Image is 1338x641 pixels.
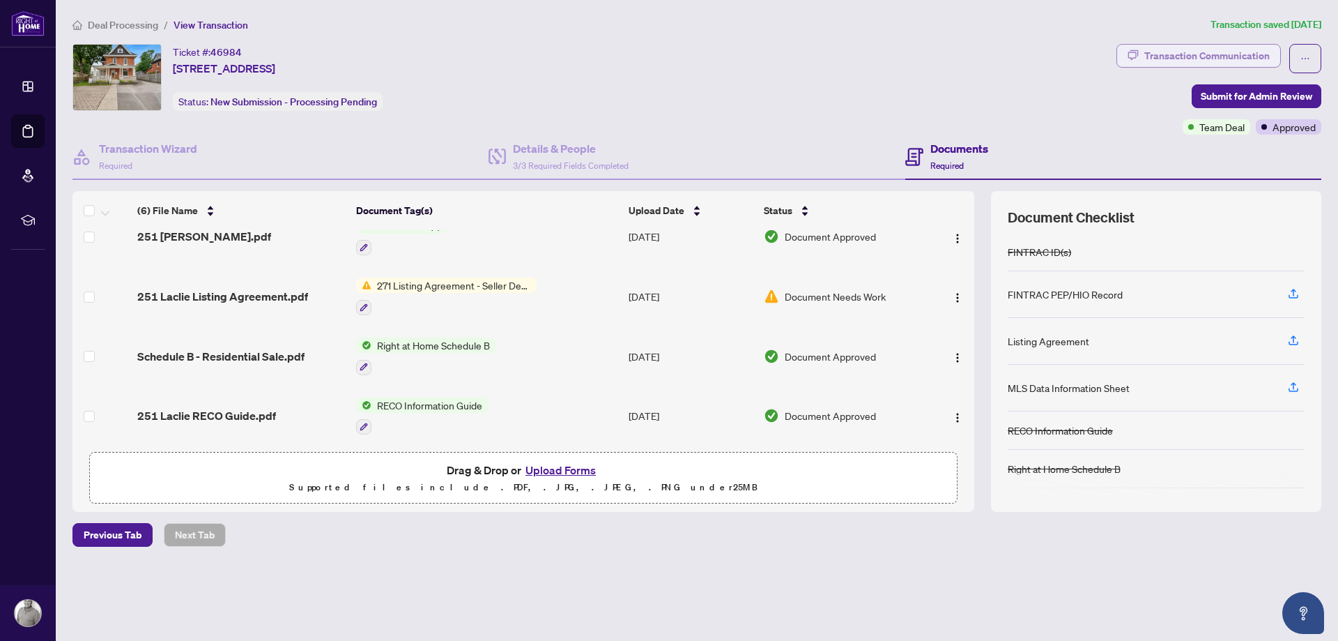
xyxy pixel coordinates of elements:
span: Right at Home Schedule B [371,338,495,353]
span: New Submission - Processing Pending [210,96,377,108]
span: 251 Laclie Listing Agreement.pdf [137,288,308,305]
button: Status IconFINTRAC ID(s) [356,218,446,256]
img: IMG-S12216807_1.jpg [73,45,161,110]
span: Status [764,203,792,218]
article: Transaction saved [DATE] [1210,17,1321,33]
button: Submit for Admin Review [1192,84,1321,108]
button: Transaction Communication [1116,44,1281,68]
img: Status Icon [356,398,371,413]
img: Profile Icon [15,600,41,626]
span: Upload Date [629,203,684,218]
button: Next Tab [164,523,226,547]
img: Logo [952,233,963,244]
button: Logo [946,405,969,427]
span: [STREET_ADDRESS] [173,60,275,77]
span: Deal Processing [88,19,158,31]
div: Ticket #: [173,44,242,60]
span: Submit for Admin Review [1201,85,1312,107]
div: FINTRAC ID(s) [1008,244,1071,259]
span: Document Approved [785,349,876,364]
span: Required [99,160,132,171]
div: Listing Agreement [1008,333,1089,349]
span: Drag & Drop or [447,461,600,479]
div: RECO Information Guide [1008,423,1113,438]
th: Document Tag(s) [351,191,624,230]
h4: Transaction Wizard [99,140,197,157]
span: Document Checklist [1008,208,1135,227]
img: Status Icon [356,338,371,353]
div: FINTRAC PEP/HIO Record [1008,287,1123,302]
img: Document Status [764,408,779,423]
span: 251 Laclie RECO Guide.pdf [137,407,276,424]
p: Supported files include .PDF, .JPG, .JPEG, .PNG under 25 MB [98,479,948,496]
button: Logo [946,345,969,368]
button: Logo [946,285,969,308]
img: Logo [952,292,963,303]
span: Approved [1272,119,1316,135]
button: Status IconRECO Information Guide [356,398,488,435]
span: (6) File Name [137,203,198,218]
span: 3/3 Required Fields Completed [513,160,629,171]
span: Drag & Drop orUpload FormsSupported files include .PDF, .JPG, .JPEG, .PNG under25MB [90,453,957,504]
img: Logo [952,352,963,363]
th: (6) File Name [132,191,350,230]
img: Logo [952,412,963,423]
button: Previous Tab [72,523,153,547]
h4: Documents [930,140,988,157]
span: Required [930,160,964,171]
img: Document Status [764,289,779,304]
span: ellipsis [1300,54,1310,63]
th: Upload Date [623,191,758,230]
div: Transaction Communication [1144,45,1270,67]
button: Status Icon271 Listing Agreement - Seller Designated Representation Agreement Authority to Offer ... [356,278,537,315]
span: Document Approved [785,408,876,423]
img: Status Icon [356,278,371,293]
span: Document Approved [785,229,876,244]
td: [DATE] [623,207,758,267]
li: / [164,17,168,33]
span: Team Deal [1199,119,1245,135]
span: home [72,20,82,30]
td: [DATE] [623,266,758,326]
span: 46984 [210,46,242,59]
span: View Transaction [174,19,248,31]
button: Status IconRight at Home Schedule B [356,338,495,375]
div: Right at Home Schedule B [1008,461,1121,476]
th: Status [758,191,927,230]
span: Document Needs Work [785,289,886,304]
span: RECO Information Guide [371,398,488,413]
img: logo [11,10,45,36]
button: Open asap [1282,592,1324,634]
div: MLS Data Information Sheet [1008,380,1130,395]
h4: Details & People [513,140,629,157]
div: Status: [173,92,383,111]
span: 251 [PERSON_NAME].pdf [137,228,271,245]
span: Previous Tab [84,524,141,546]
span: 271 Listing Agreement - Seller Designated Representation Agreement Authority to Offer for Sale [371,278,537,293]
td: [DATE] [623,326,758,386]
img: Document Status [764,349,779,364]
img: Document Status [764,229,779,244]
button: Logo [946,225,969,248]
span: Schedule B - Residential Sale.pdf [137,348,305,365]
button: Upload Forms [521,461,600,479]
td: [DATE] [623,386,758,446]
